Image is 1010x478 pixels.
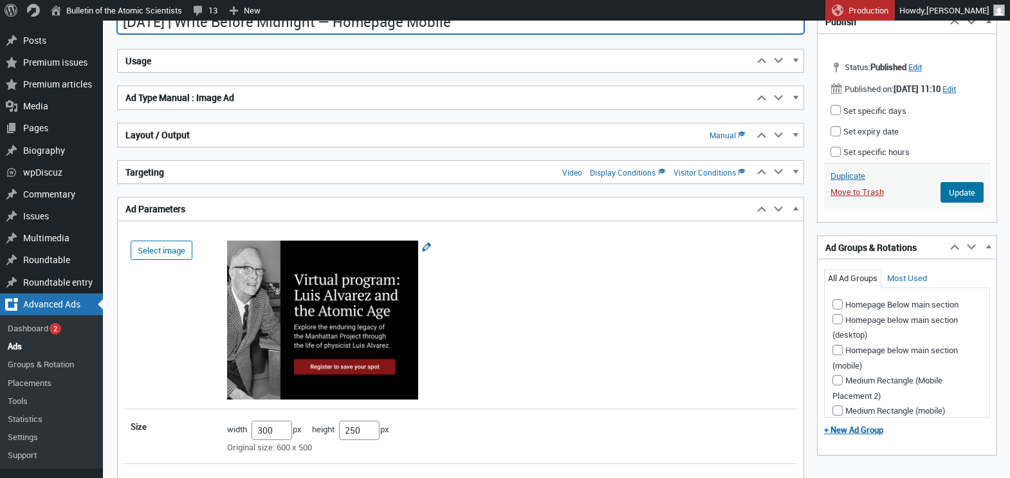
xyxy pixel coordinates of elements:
[562,167,582,178] a: Video
[252,421,292,440] input: widthpx
[941,182,984,203] input: Update
[980,14,996,30] button: Toggle panel: Publish
[832,314,958,341] label: Homepage below main section (desktop)
[118,86,753,109] h2: Ad Type Manual : Image Ad
[831,147,841,157] input: Set specific hours
[942,83,956,95] span: Edit
[787,89,803,106] button: Toggle panel: Ad Type
[908,61,922,73] span: Edit
[227,423,302,435] label: width px
[831,186,884,198] a: Move to Trash
[53,324,57,333] span: 2
[908,61,922,73] a: Edit status
[831,170,865,181] a: Duplicate
[770,201,787,217] button: Move down
[818,236,946,259] h2: Ad Groups & Rotations
[832,375,843,385] input: Medium Rectangle (Mobile Placement 2)
[824,424,883,436] a: + New Ad Group
[832,405,843,416] input: Medium Rectangle (mobile)
[963,239,980,255] button: Move down
[832,344,958,371] label: Homepage below main section (mobile)
[118,161,753,184] h2: Targeting
[832,405,945,416] label: Medium Rectangle (mobile)
[832,314,843,324] input: Homepage below main section (desktop)
[118,198,753,221] h2: Ad Parameters
[832,299,843,309] input: Homepage Below main section
[831,82,942,95] span: Published on:
[824,57,990,79] div: Status:
[118,50,753,73] h2: Usage
[227,441,389,454] p: Original size: 600 x 500
[770,163,787,180] button: Move down
[832,374,942,401] label: Medium Rectangle (Mobile Placement 2)
[590,167,666,178] a: Display Conditions
[887,272,927,284] a: Most Used
[831,105,841,115] input: Set specific days
[828,272,877,284] a: All Ad Groups
[753,163,770,180] button: Move up
[787,163,803,180] button: Toggle panel: Targeting
[787,201,803,217] button: Toggle panel: Ad Parameters
[312,423,389,435] label: height px
[227,241,418,400] img: An image of Manhattan Project physicist Luis Alvarez appears above text that reads, “Virtual prog...
[832,299,959,310] label: Homepage Below main section
[831,146,910,158] label: Set specific hours
[926,5,989,16] span: [PERSON_NAME]
[770,89,787,106] button: Move down
[963,14,980,30] button: Move down
[753,127,770,143] button: Move up
[894,83,941,95] b: [DATE] 11:10
[710,130,746,140] a: Manual
[870,61,906,73] span: Published
[946,239,963,255] button: Move up
[674,167,746,178] a: Visitor Conditions
[831,125,899,137] label: Set expiry date
[946,14,963,30] button: Move up
[942,83,956,95] a: Edit date and time
[339,421,380,440] input: heightpx
[770,53,787,69] button: Move down
[831,126,841,136] input: Set expiry date
[787,53,803,69] button: Toggle panel: Usage
[832,345,843,355] input: Homepage below main section (mobile)
[753,201,770,217] button: Move up
[980,239,996,255] button: Toggle panel: Ad Groups & Rotations
[118,124,753,147] h2: Layout / Output
[753,89,770,106] button: Move up
[770,127,787,143] button: Move down
[131,241,192,260] button: Select image
[753,53,770,69] button: Move up
[124,414,221,439] span: size
[818,10,946,33] h2: Publish
[787,127,803,143] button: Toggle panel: Layout / Output
[831,105,906,116] label: Set specific days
